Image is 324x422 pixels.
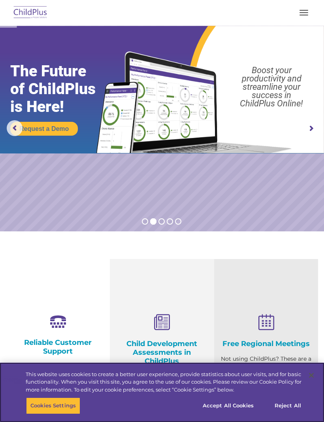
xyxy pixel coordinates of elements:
h4: Reliable Customer Support [12,338,104,356]
button: Cookies Settings [26,397,80,414]
h4: Child Development Assessments in ChildPlus [116,339,208,365]
p: Not using ChildPlus? These are a great opportunity to network and learn from ChildPlus users. Fin... [220,354,312,403]
div: This website uses cookies to create a better user experience, provide statistics about user visit... [26,371,301,394]
a: Request a Demo [10,122,78,136]
button: Close [303,367,320,384]
button: Reject All [263,397,313,414]
rs-layer: The Future of ChildPlus is Here! [10,62,114,116]
button: Accept All Cookies [198,397,258,414]
rs-layer: Boost your productivity and streamline your success in ChildPlus Online! [224,66,320,108]
img: ChildPlus by Procare Solutions [12,4,49,22]
h4: Free Regional Meetings [220,339,312,348]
